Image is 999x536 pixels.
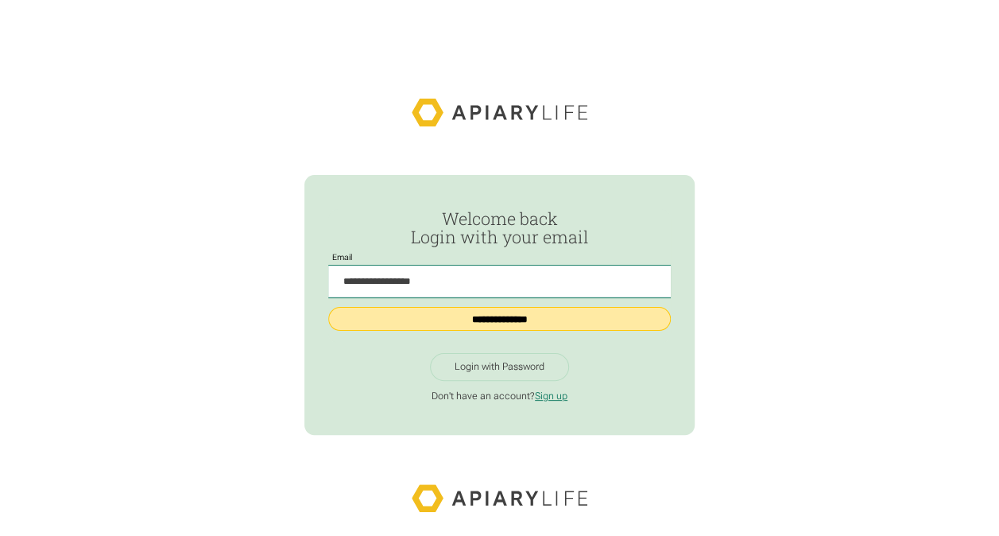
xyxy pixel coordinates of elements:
[328,209,670,344] form: Passwordless Login
[328,209,670,247] h2: Welcome back Login with your email
[535,390,567,402] a: Sign up
[328,390,670,402] p: Don't have an account?
[455,361,544,373] div: Login with Password
[328,253,356,262] label: Email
